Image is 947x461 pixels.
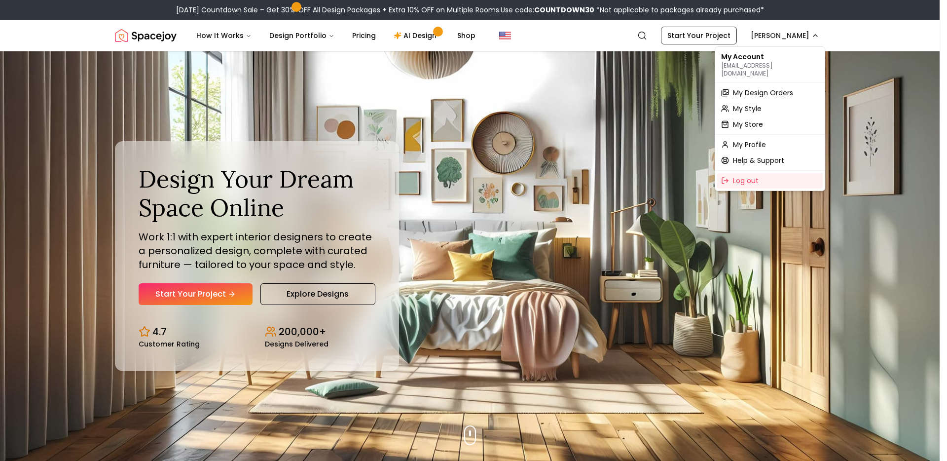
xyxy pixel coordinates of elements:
[717,101,823,116] a: My Style
[717,49,823,80] div: My Account
[733,155,784,165] span: Help & Support
[733,140,766,150] span: My Profile
[717,116,823,132] a: My Store
[733,104,762,114] span: My Style
[733,119,763,129] span: My Store
[733,176,759,186] span: Log out
[717,85,823,101] a: My Design Orders
[721,62,819,77] p: [EMAIL_ADDRESS][DOMAIN_NAME]
[715,46,825,191] div: [PERSON_NAME]
[733,88,793,98] span: My Design Orders
[717,137,823,153] a: My Profile
[717,153,823,168] a: Help & Support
